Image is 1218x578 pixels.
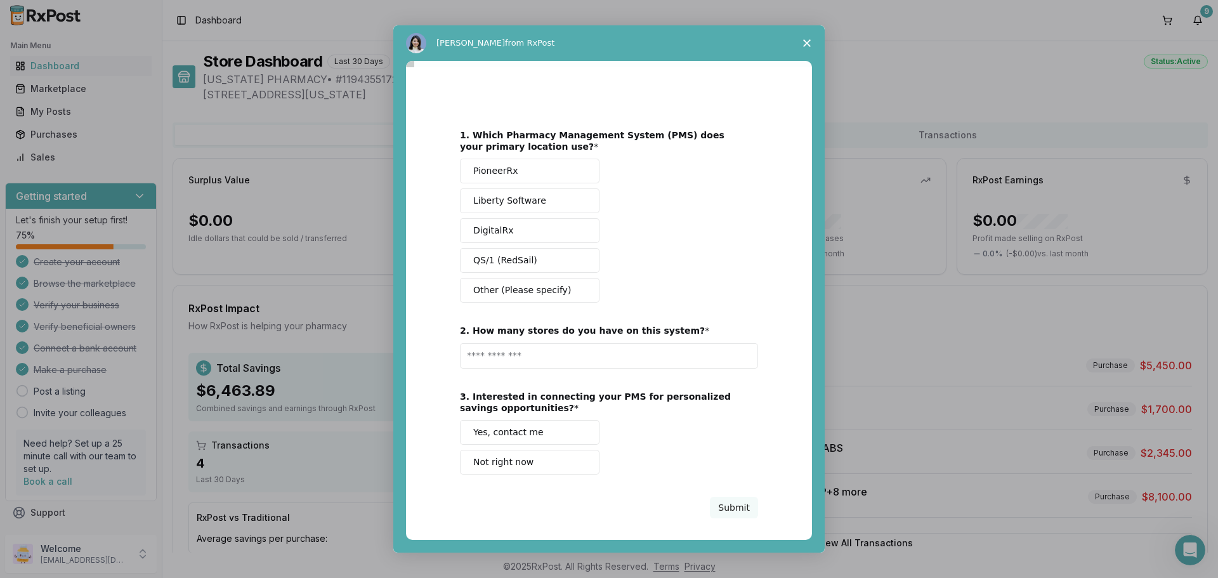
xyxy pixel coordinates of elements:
span: from RxPost [505,38,554,48]
span: QS/1 (RedSail) [473,254,537,267]
button: PioneerRx [460,159,599,183]
b: 2. How many stores do you have on this system? [460,325,705,336]
button: Submit [710,497,758,518]
span: Yes, contact me [473,426,544,439]
span: Close survey [789,25,825,61]
button: Yes, contact me [460,420,599,445]
span: Not right now [473,456,534,469]
span: PioneerRx [473,164,518,178]
span: DigitalRx [473,224,513,237]
span: Other (Please specify) [473,284,571,297]
button: Liberty Software [460,188,599,213]
b: 1. Which Pharmacy Management System (PMS) does your primary location use? [460,130,724,152]
button: QS/1 (RedSail) [460,248,599,273]
button: Not right now [460,450,599,475]
img: Profile image for Alice [406,33,426,53]
input: Enter text... [460,343,758,369]
span: [PERSON_NAME] [436,38,505,48]
button: Other (Please specify) [460,278,599,303]
button: DigitalRx [460,218,599,243]
b: 3. Interested in connecting your PMS for personalized savings opportunities? [460,391,731,413]
span: Liberty Software [473,194,546,207]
